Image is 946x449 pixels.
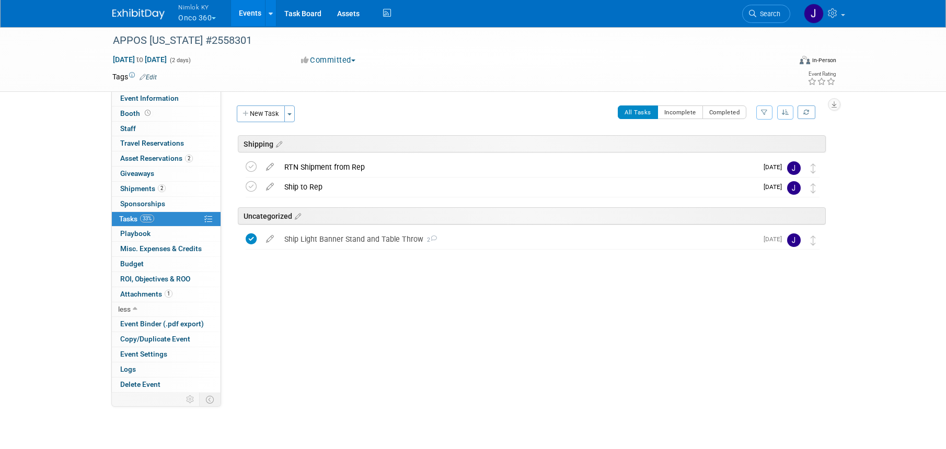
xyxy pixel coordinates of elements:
span: Logs [120,365,136,373]
span: Booth [120,109,153,117]
span: [DATE] [764,183,787,191]
a: edit [261,182,279,192]
span: Staff [120,124,136,133]
a: Event Settings [112,347,221,362]
a: Copy/Duplicate Event [112,332,221,347]
a: Giveaways [112,167,221,181]
a: Logs [112,362,221,377]
span: Tasks [119,215,154,223]
a: Search [742,5,790,23]
a: Delete Event [112,377,221,392]
a: less [112,302,221,317]
a: Booth [112,107,221,121]
span: 2 [423,237,437,243]
div: RTN Shipment from Rep [279,158,757,176]
img: Jamie Dunn [804,4,824,23]
div: In-Person [812,56,836,64]
div: Event Format [729,54,836,70]
span: Travel Reservations [120,139,184,147]
button: Completed [702,105,747,119]
button: All Tasks [618,105,658,119]
a: Shipments2 [112,182,221,196]
span: Booth not reserved yet [143,109,153,117]
i: Move task [811,163,816,173]
span: Search [756,10,780,18]
a: edit [261,234,279,244]
span: Giveaways [120,169,154,178]
span: 33% [140,215,154,222]
div: Event Rating [807,72,836,77]
span: [DATE] [764,235,787,243]
span: Sponsorships [120,199,165,208]
a: Budget [112,257,221,271]
span: 1 [165,290,172,298]
div: Ship Light Banner Stand and Table Throw [279,230,757,248]
span: Nimlok KY [178,2,216,13]
a: ROI, Objectives & ROO [112,272,221,287]
td: Toggle Event Tabs [200,393,221,406]
span: Asset Reservations [120,154,193,162]
img: Jamie Dunn [787,233,801,247]
a: Tasks33% [112,212,221,227]
span: less [118,305,131,313]
a: Playbook [112,227,221,241]
i: Move task [811,183,816,193]
span: Copy/Duplicate Event [120,335,190,343]
span: Shipments [120,184,166,193]
a: Asset Reservations2 [112,151,221,166]
div: Uncategorized [238,207,826,224]
span: Budget [120,259,144,268]
span: 2 [185,155,193,162]
a: edit [261,162,279,172]
a: Edit [140,74,157,81]
a: Refresh [798,105,815,119]
td: Tags [112,72,157,82]
a: Edit sections [273,138,282,149]
button: Incomplete [657,105,703,119]
span: Playbook [120,229,151,238]
a: Event Information [112,91,221,106]
img: Jamie Dunn [787,161,801,175]
span: ROI, Objectives & ROO [120,275,190,283]
button: Committed [297,55,360,66]
span: Misc. Expenses & Credits [120,244,202,253]
span: Event Settings [120,350,167,358]
span: to [135,55,145,64]
span: Attachments [120,290,172,298]
a: Event Binder (.pdf export) [112,317,221,332]
img: Format-Inperson.png [800,56,810,64]
div: Shipping [238,135,826,152]
span: Event Binder (.pdf export) [120,320,204,328]
div: APPOS [US_STATE] #2558301 [109,31,775,50]
a: Misc. Expenses & Credits [112,242,221,256]
span: [DATE] [764,163,787,171]
button: New Task [237,105,285,122]
i: Move task [811,235,816,245]
img: Jamie Dunn [787,181,801,195]
span: Event Information [120,94,179,102]
img: ExhibitDay [112,9,165,19]
span: 2 [158,184,166,192]
a: Staff [112,122,221,136]
a: Edit sections [292,210,301,221]
div: Ship to Rep [279,178,757,196]
span: (2 days) [169,57,191,64]
a: Sponsorships [112,197,221,211]
a: Travel Reservations [112,136,221,151]
a: Attachments1 [112,287,221,302]
span: [DATE] [DATE] [112,55,167,64]
td: Personalize Event Tab Strip [181,393,200,406]
span: Delete Event [120,380,160,388]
